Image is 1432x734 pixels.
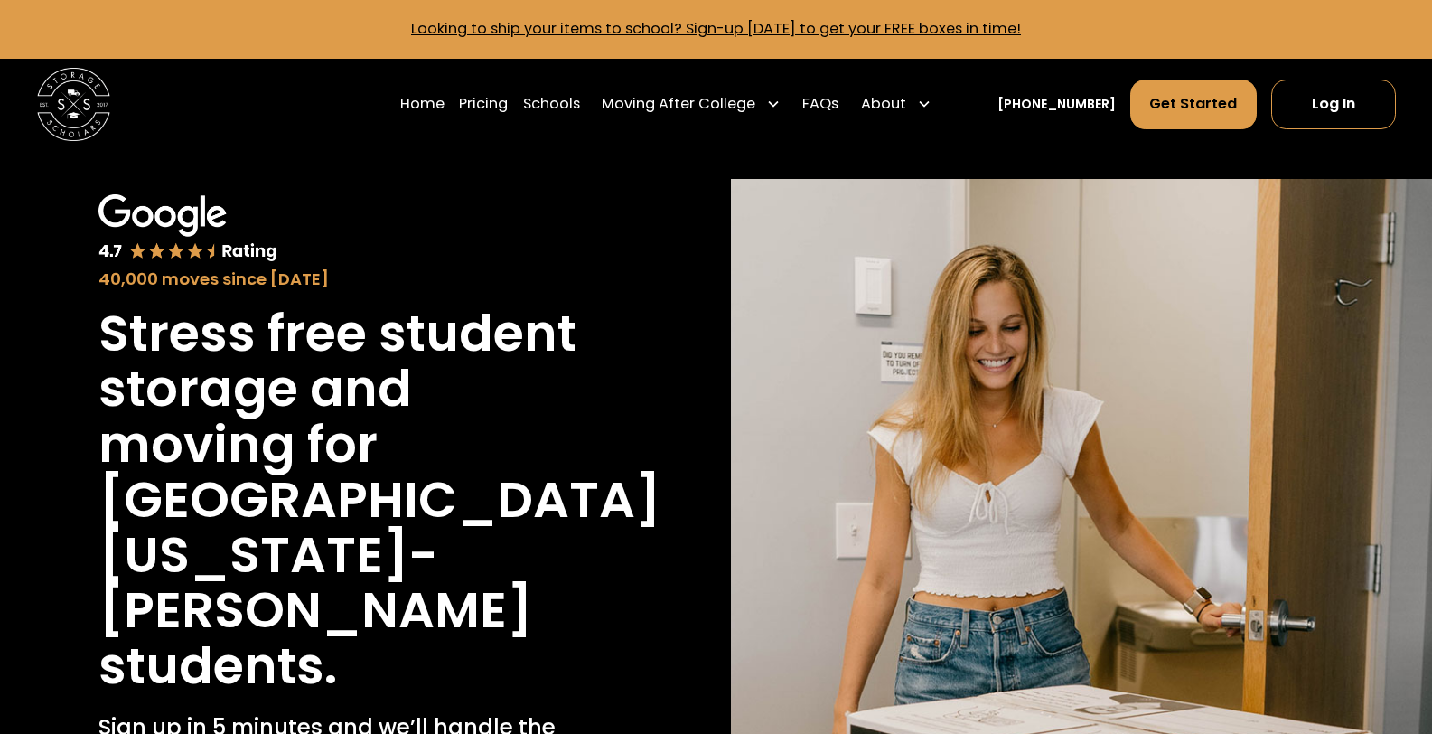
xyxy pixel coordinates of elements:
h1: Stress free student storage and moving for [98,306,604,472]
div: About [854,79,940,130]
a: Pricing [459,79,508,130]
a: Schools [523,79,580,130]
h1: students. [98,638,337,693]
div: Moving After College [602,93,755,115]
a: Home [400,79,445,130]
a: Log In [1271,80,1396,129]
div: 40,000 moves since [DATE] [98,267,604,291]
a: [PHONE_NUMBER] [997,95,1116,114]
a: FAQs [802,79,838,130]
img: Storage Scholars main logo [37,68,110,141]
div: Moving After College [594,79,789,130]
div: About [861,93,906,115]
h1: [GEOGRAPHIC_DATA][US_STATE]-[PERSON_NAME] [98,472,660,638]
img: Google 4.7 star rating [98,194,277,263]
a: Get Started [1130,80,1257,129]
a: Looking to ship your items to school? Sign-up [DATE] to get your FREE boxes in time! [411,18,1021,39]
